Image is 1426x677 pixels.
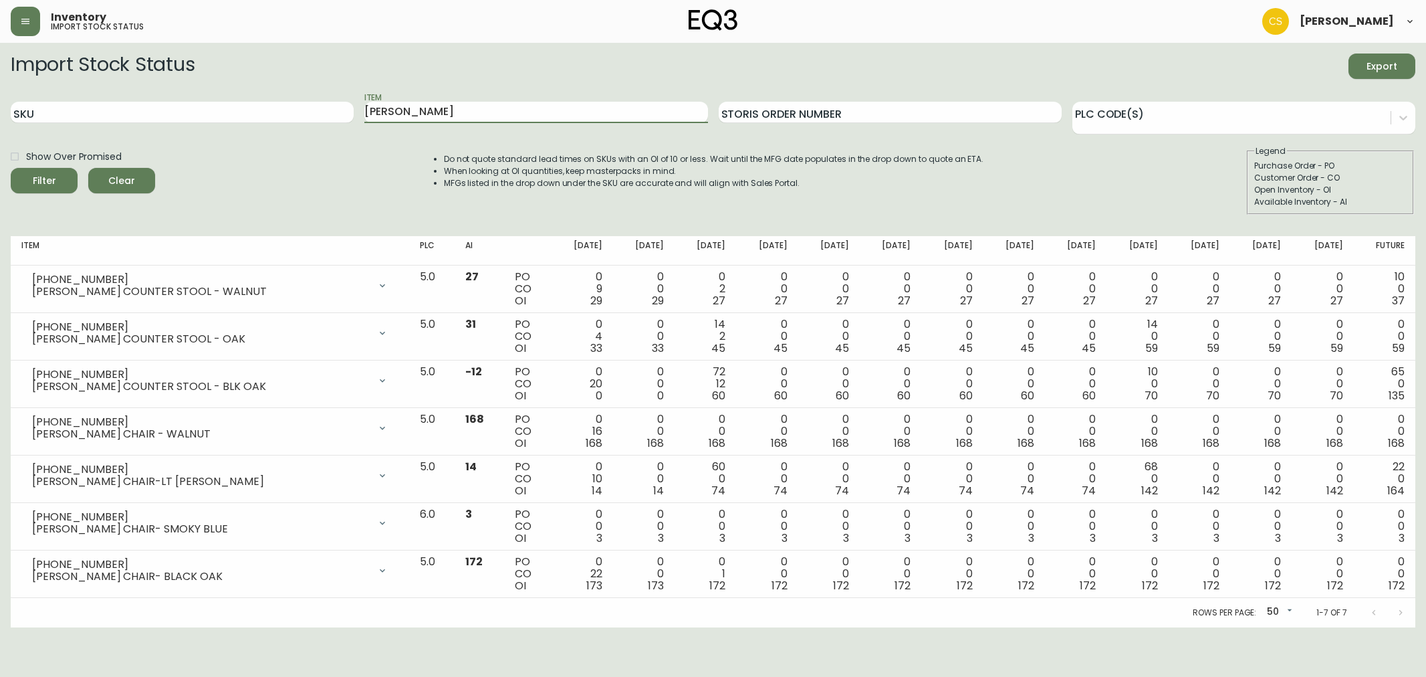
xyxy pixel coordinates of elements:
div: 0 0 [1056,318,1096,355]
th: PLC [409,236,455,266]
div: [PHONE_NUMBER][PERSON_NAME] COUNTER STOOL - BLK OAK [21,366,398,395]
span: 37 [1392,293,1405,308]
div: Purchase Order - PO [1254,160,1407,172]
div: 0 16 [562,413,602,450]
span: 172 [1018,578,1034,593]
span: 168 [956,436,973,451]
td: 5.0 [409,456,455,503]
span: 172 [1265,578,1281,593]
th: [DATE] [1106,236,1168,266]
span: 59 [1145,341,1158,356]
div: 0 0 [1179,271,1219,307]
li: Do not quote standard lead times on SKUs with an OI of 10 or less. Wait until the MFG date popula... [444,153,984,165]
div: 0 0 [624,413,664,450]
div: 0 0 [1241,556,1281,592]
div: 0 0 [1117,271,1157,307]
div: 50 [1262,601,1295,623]
button: Filter [11,168,78,193]
span: 168 [709,436,725,451]
span: 3 [1152,530,1158,546]
div: 0 0 [932,461,972,497]
div: 0 0 [870,461,911,497]
div: 0 0 [809,461,849,497]
div: 0 0 [1179,508,1219,545]
span: 172 [895,578,911,593]
div: [PERSON_NAME] CHAIR - WALNUT [32,428,369,440]
div: 0 0 [809,271,849,307]
div: 0 0 [1056,271,1096,307]
span: 33 [590,341,602,356]
span: 172 [957,578,973,593]
div: PO CO [515,318,540,355]
div: PO CO [515,271,540,307]
span: OI [515,293,526,308]
h2: Import Stock Status [11,54,195,79]
div: 0 22 [562,556,602,592]
td: 5.0 [409,313,455,361]
span: 3 [843,530,849,546]
span: 3 [1028,530,1034,546]
div: 0 0 [747,318,787,355]
div: 0 0 [1179,556,1219,592]
div: 0 0 [1241,318,1281,355]
span: -12 [465,364,482,379]
span: 27 [713,293,725,308]
div: [PHONE_NUMBER] [32,274,369,286]
span: 168 [1326,436,1343,451]
div: 0 0 [870,271,911,307]
div: 0 0 [1364,556,1405,592]
img: 996bfd46d64b78802a67b62ffe4c27a2 [1262,8,1289,35]
span: 45 [959,341,973,356]
div: 60 0 [685,461,725,497]
th: [DATE] [983,236,1045,266]
td: 6.0 [409,503,455,551]
div: 0 0 [1117,413,1157,450]
span: 172 [771,578,788,593]
div: 0 0 [1302,556,1342,592]
span: 45 [897,341,911,356]
span: 168 [586,436,602,451]
div: Customer Order - CO [1254,172,1407,184]
span: 27 [1268,293,1281,308]
div: 0 4 [562,318,602,355]
div: PO CO [515,461,540,497]
span: 172 [709,578,725,593]
th: [DATE] [921,236,983,266]
th: [DATE] [613,236,675,266]
div: 0 0 [1302,413,1342,450]
div: 65 0 [1364,366,1405,402]
div: Available Inventory - AI [1254,196,1407,208]
span: 70 [1330,388,1343,403]
div: [PHONE_NUMBER] [32,511,369,523]
span: 168 [1264,436,1281,451]
div: 0 0 [870,556,911,592]
div: 0 0 [1302,461,1342,497]
span: 135 [1389,388,1405,403]
th: [DATE] [675,236,736,266]
div: 0 0 [1179,413,1219,450]
div: 0 0 [1302,366,1342,402]
span: 70 [1206,388,1219,403]
div: 0 0 [870,508,911,545]
div: 0 0 [932,556,972,592]
span: 14 [592,483,602,498]
span: 14 [653,483,664,498]
span: 74 [774,483,788,498]
div: 0 0 [624,318,664,355]
span: 168 [1203,436,1219,451]
div: 0 0 [1302,318,1342,355]
span: 3 [1275,530,1281,546]
div: 0 0 [994,556,1034,592]
div: 0 0 [994,366,1034,402]
div: 0 0 [1056,461,1096,497]
th: [DATE] [1292,236,1353,266]
span: 164 [1387,483,1405,498]
div: [PHONE_NUMBER] [32,416,369,428]
span: 172 [465,554,483,569]
span: 74 [835,483,849,498]
div: 0 0 [1364,318,1405,355]
span: 3 [719,530,725,546]
span: 168 [1388,436,1405,451]
div: 0 0 [747,556,787,592]
span: 74 [711,483,725,498]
